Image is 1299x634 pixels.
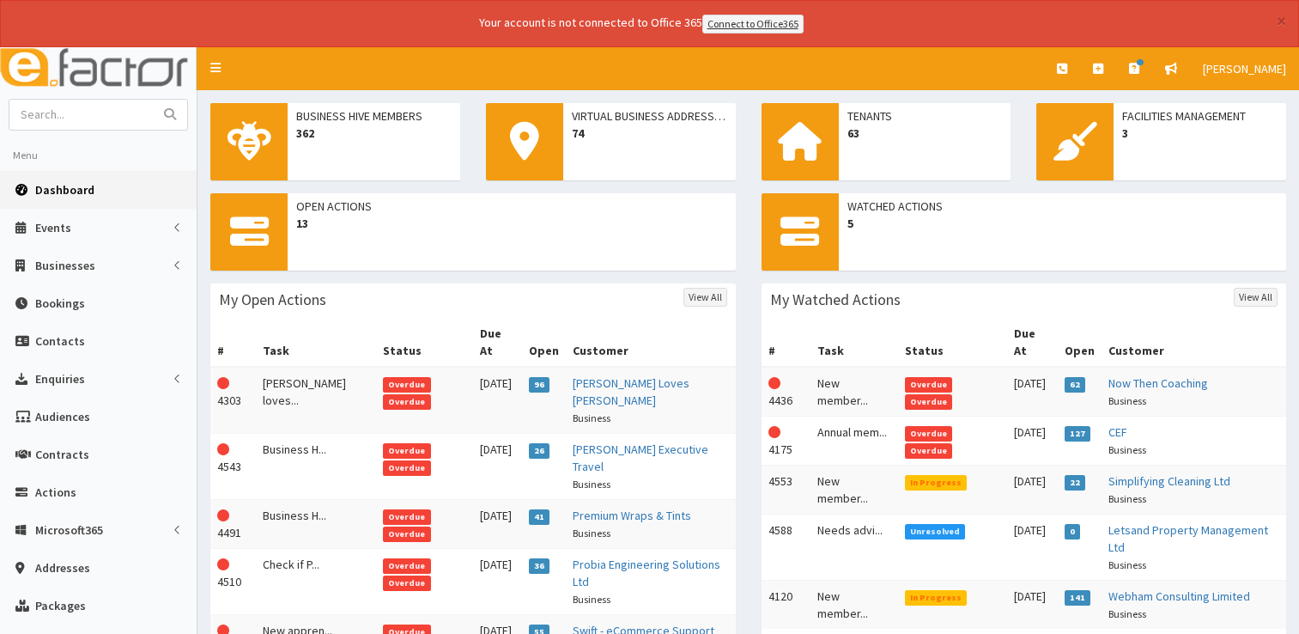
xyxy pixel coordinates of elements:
[210,548,256,614] td: 4510
[35,598,86,613] span: Packages
[905,475,968,491] span: In Progress
[810,416,898,465] td: Annual mem...
[383,527,431,542] span: Overdue
[1122,125,1278,142] span: 3
[762,514,810,580] td: 4588
[762,416,810,465] td: 4175
[217,509,229,521] i: This Action is overdue!
[905,394,953,410] span: Overdue
[35,220,71,235] span: Events
[810,367,898,417] td: New member...
[210,367,256,434] td: 4303
[702,15,804,34] a: Connect to Office365
[762,318,810,367] th: #
[1277,12,1286,30] button: ×
[1108,424,1127,440] a: CEF
[810,514,898,580] td: Needs advi...
[35,182,94,198] span: Dashboard
[296,198,727,215] span: Open Actions
[529,558,550,574] span: 36
[573,593,610,606] small: Business
[573,411,610,424] small: Business
[1065,475,1086,491] span: 22
[566,318,736,367] th: Customer
[529,443,550,459] span: 26
[139,14,1144,34] div: Your account is not connected to Office 365
[898,318,1007,367] th: Status
[296,125,452,142] span: 362
[210,499,256,548] td: 4491
[210,433,256,499] td: 4543
[219,292,326,308] h3: My Open Actions
[1007,318,1058,367] th: Due At
[1203,61,1286,76] span: [PERSON_NAME]
[573,442,708,474] a: [PERSON_NAME] Executive Travel
[383,394,431,410] span: Overdue
[573,527,610,540] small: Business
[1058,318,1102,367] th: Open
[762,580,810,629] td: 4120
[1065,377,1086,393] span: 62
[905,524,966,540] span: Unresolved
[1065,590,1091,606] span: 141
[35,485,76,500] span: Actions
[473,548,522,614] td: [DATE]
[573,375,689,408] a: [PERSON_NAME] Loves [PERSON_NAME]
[1065,426,1091,442] span: 127
[1065,524,1081,540] span: 0
[1108,473,1230,489] a: Simplifying Cleaning Ltd
[1007,465,1058,514] td: [DATE]
[810,465,898,514] td: New member...
[210,318,256,367] th: #
[35,447,89,462] span: Contracts
[256,548,376,614] td: Check if P...
[573,508,691,523] a: Premium Wraps & Tints
[473,433,522,499] td: [DATE]
[1007,367,1058,417] td: [DATE]
[573,557,720,589] a: Probia Engineering Solutions Ltd
[9,100,154,130] input: Search...
[256,499,376,548] td: Business H...
[383,443,431,459] span: Overdue
[770,292,901,308] h3: My Watched Actions
[473,318,522,367] th: Due At
[1108,588,1250,604] a: Webham Consulting Limited
[35,296,85,311] span: Bookings
[296,215,727,232] span: 13
[847,125,1003,142] span: 63
[1007,580,1058,629] td: [DATE]
[572,125,727,142] span: 74
[768,377,780,389] i: This Action is overdue!
[1108,375,1208,391] a: Now Then Coaching
[1007,514,1058,580] td: [DATE]
[847,215,1278,232] span: 5
[572,107,727,125] span: Virtual Business Addresses
[1007,416,1058,465] td: [DATE]
[1108,607,1146,620] small: Business
[522,318,566,367] th: Open
[905,590,968,606] span: In Progress
[1108,522,1268,555] a: Letsand Property Management Ltd
[217,443,229,455] i: This Action is overdue!
[256,433,376,499] td: Business H...
[1234,288,1278,307] a: View All
[383,377,431,393] span: Overdue
[1108,394,1146,407] small: Business
[473,367,522,434] td: [DATE]
[1102,318,1286,367] th: Customer
[35,522,103,538] span: Microsoft365
[383,509,431,525] span: Overdue
[762,367,810,417] td: 4436
[35,371,85,387] span: Enquiries
[217,377,229,389] i: This Action is overdue!
[847,198,1278,215] span: Watched Actions
[383,576,431,591] span: Overdue
[1108,558,1146,571] small: Business
[1190,47,1299,90] a: [PERSON_NAME]
[256,318,376,367] th: Task
[256,367,376,434] td: [PERSON_NAME] loves...
[383,460,431,476] span: Overdue
[383,558,431,574] span: Overdue
[847,107,1003,125] span: Tenants
[217,558,229,570] i: This Action is overdue!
